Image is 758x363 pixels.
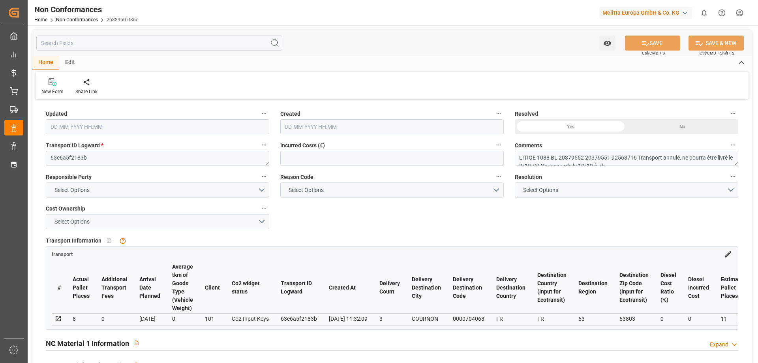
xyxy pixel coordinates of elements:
div: Yes [515,119,627,134]
span: Cost Ownership [46,205,85,213]
span: Created [280,110,300,118]
button: Resolution [728,171,738,182]
span: transport [52,251,73,257]
th: Destination Zip Code (input for Ecotransit) [614,262,655,313]
div: 0 [660,314,676,324]
button: Incurred Costs (€) [493,140,504,150]
div: 3 [379,314,400,324]
button: Created [493,108,504,118]
button: Comments [728,140,738,150]
div: Melitta Europa GmbH & Co. KG [599,7,692,19]
button: open menu [515,182,738,197]
button: Cost Ownership [259,203,269,213]
span: Select Options [519,186,562,194]
a: Home [34,17,47,23]
div: New Form [41,88,64,95]
div: 0 [172,314,193,324]
span: Transport Information [46,237,101,245]
th: Co2 widget status [226,262,275,313]
div: Edit [59,56,81,70]
h2: NC Material 1 Information [46,338,129,349]
th: Transport ID Logward [275,262,323,313]
div: Non Conformances [34,4,138,15]
span: Updated [46,110,67,118]
button: Melitta Europa GmbH & Co. KG [599,5,695,20]
div: Share Link [75,88,98,95]
button: SAVE & NEW [689,36,744,51]
span: Responsible Party [46,173,92,181]
button: Transport ID Logward * [259,140,269,150]
span: Select Options [51,186,94,194]
div: FR [496,314,525,324]
button: open menu [280,182,504,197]
button: Reason Code [493,171,504,182]
div: 101 [205,314,220,324]
th: Delivery Count [373,262,406,313]
textarea: 63c6a5f2183b [46,151,269,166]
th: Additional Transport Fees [96,262,133,313]
a: Non Conformances [56,17,98,23]
button: Help Center [713,4,731,22]
div: COURNON [412,314,441,324]
button: Resolved [728,108,738,118]
span: Resolved [515,110,538,118]
div: 11 [721,314,747,324]
div: 63 [578,314,608,324]
div: 0000704063 [453,314,484,324]
span: Transport ID Logward [46,141,103,150]
th: Diesel Cost Ratio (%) [655,262,682,313]
th: Actual Pallet Places [67,262,96,313]
a: transport [52,250,73,257]
div: 63803 [619,314,649,324]
div: No [627,119,738,134]
input: DD-MM-YYYY HH:MM [280,119,504,134]
div: Expand [710,340,728,349]
span: Incurred Costs (€) [280,141,325,150]
th: Diesel Incurred Cost [682,262,715,313]
span: Reason Code [280,173,313,181]
div: Home [32,56,59,70]
th: Estimated Pallet Places [715,262,752,313]
th: Created At [323,262,373,313]
span: Ctrl/CMD + S [642,50,665,56]
th: Arrival Date Planned [133,262,166,313]
button: View description [129,335,144,350]
button: open menu [599,36,615,51]
div: 0 [688,314,709,324]
div: [DATE] [139,314,160,324]
button: show 0 new notifications [695,4,713,22]
input: Search Fields [36,36,282,51]
th: Delivery Destination Code [447,262,490,313]
th: Delivery Destination Country [490,262,531,313]
span: Select Options [51,218,94,226]
th: Destination Country (input for Ecotransit) [531,262,572,313]
th: Average tkm of Goods Type (Vehicle Weight) [166,262,199,313]
div: 63c6a5f2183b [281,314,317,324]
input: DD-MM-YYYY HH:MM [46,119,269,134]
button: SAVE [625,36,680,51]
button: Responsible Party [259,171,269,182]
th: # [52,262,67,313]
div: Co2 Input Keys [232,314,269,324]
textarea: LITIGE 1088 BL 20379552 20379551 92563716 Transport annulé, ne pourra être livré le 8/10 //// Nou... [515,151,738,166]
th: Destination Region [572,262,614,313]
span: Comments [515,141,542,150]
button: Updated [259,108,269,118]
div: [DATE] 11:32:09 [329,314,368,324]
span: Resolution [515,173,542,181]
button: open menu [46,182,269,197]
button: open menu [46,214,269,229]
div: 0 [101,314,128,324]
span: Select Options [285,186,328,194]
th: Delivery Destination City [406,262,447,313]
div: FR [537,314,567,324]
th: Client [199,262,226,313]
div: 8 [73,314,90,324]
span: Ctrl/CMD + Shift + S [700,50,734,56]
